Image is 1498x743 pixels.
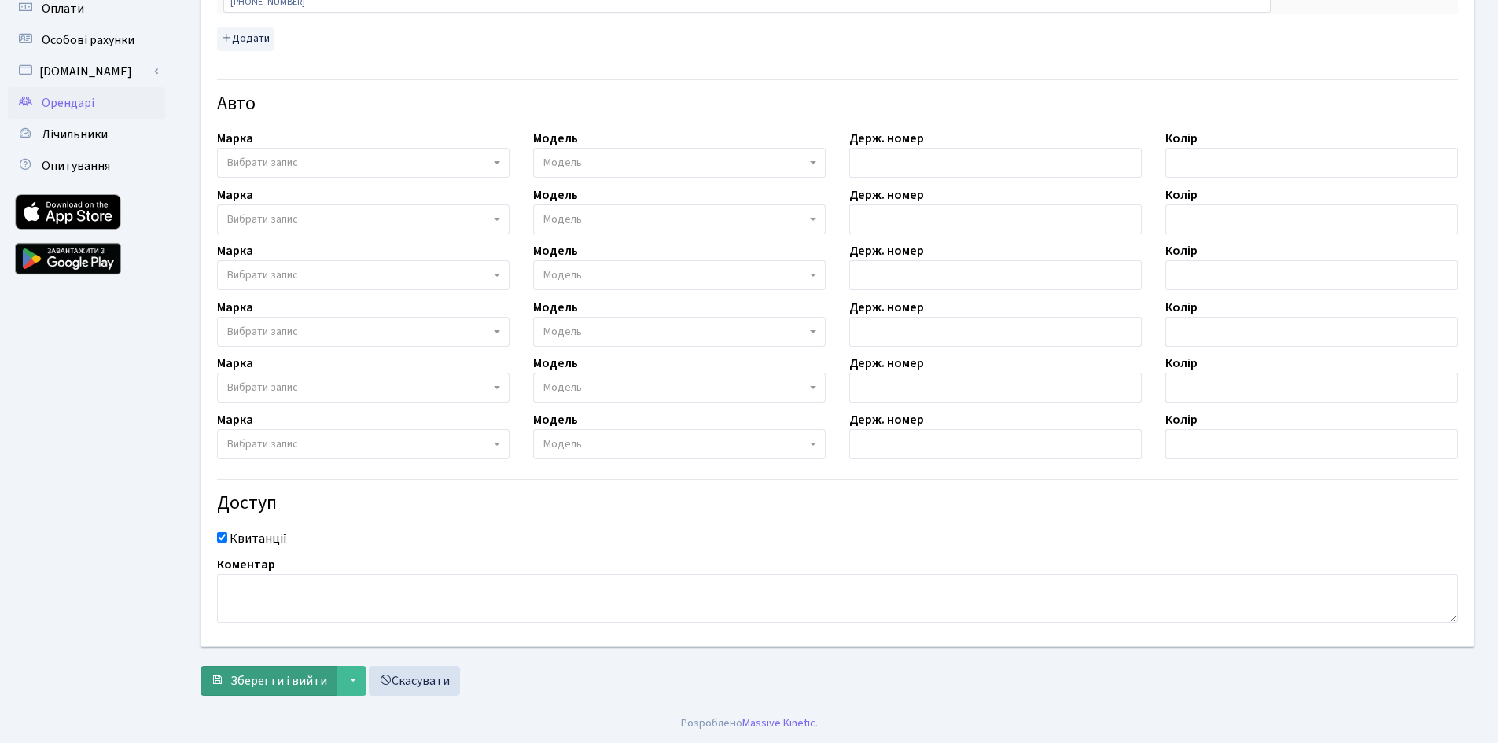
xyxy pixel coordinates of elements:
[849,129,924,148] label: Держ. номер
[8,119,165,150] a: Лічильники
[1165,410,1198,429] label: Колір
[230,672,327,690] span: Зберегти і вийти
[533,410,578,429] label: Модель
[1165,298,1198,317] label: Колір
[543,380,582,395] span: Модель
[42,126,108,143] span: Лічильники
[217,241,253,260] label: Марка
[742,715,815,731] a: Massive Kinetic
[849,186,924,204] label: Держ. номер
[227,436,298,452] span: Вибрати запис
[543,155,582,171] span: Модель
[217,129,253,148] label: Марка
[217,186,253,204] label: Марка
[217,492,1458,515] h4: Доступ
[227,155,298,171] span: Вибрати запис
[1165,241,1198,260] label: Колір
[227,267,298,283] span: Вибрати запис
[543,324,582,340] span: Модель
[8,56,165,87] a: [DOMAIN_NAME]
[227,380,298,395] span: Вибрати запис
[217,354,253,373] label: Марка
[217,410,253,429] label: Марка
[849,354,924,373] label: Держ. номер
[217,555,275,574] label: Коментар
[1165,186,1198,204] label: Колір
[1165,129,1198,148] label: Колір
[369,666,460,696] a: Скасувати
[217,298,253,317] label: Марка
[227,324,298,340] span: Вибрати запис
[533,186,578,204] label: Модель
[543,267,582,283] span: Модель
[42,31,134,49] span: Особові рахунки
[849,410,924,429] label: Держ. номер
[42,157,110,175] span: Опитування
[543,436,582,452] span: Модель
[533,354,578,373] label: Модель
[533,298,578,317] label: Модель
[42,94,94,112] span: Орендарі
[8,87,165,119] a: Орендарі
[849,298,924,317] label: Держ. номер
[533,241,578,260] label: Модель
[230,529,287,548] label: Квитанції
[8,24,165,56] a: Особові рахунки
[217,93,1458,116] h4: Авто
[533,129,578,148] label: Модель
[681,715,818,732] div: Розроблено .
[201,666,337,696] button: Зберегти і вийти
[1165,354,1198,373] label: Колір
[543,211,582,227] span: Модель
[217,27,274,51] button: Додати
[849,241,924,260] label: Держ. номер
[8,150,165,182] a: Опитування
[227,211,298,227] span: Вибрати запис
